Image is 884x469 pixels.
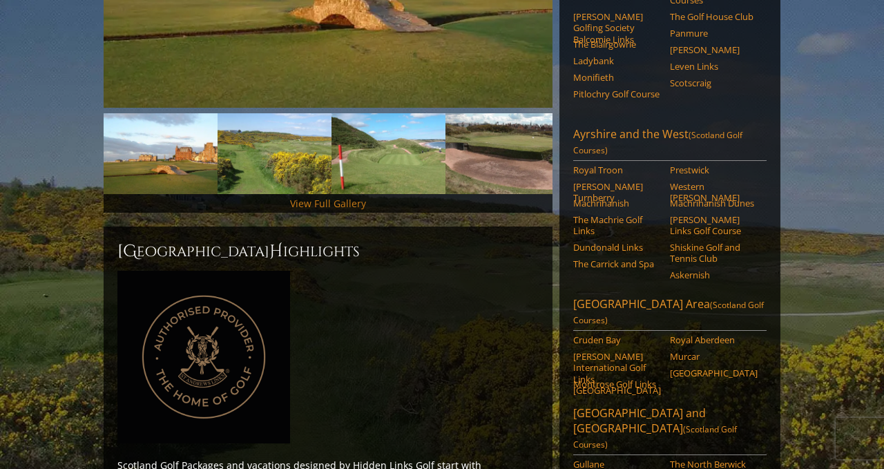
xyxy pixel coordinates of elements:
[573,198,661,209] a: Machrihanish
[573,351,661,396] a: [PERSON_NAME] International Golf Links [GEOGRAPHIC_DATA]
[290,197,366,210] a: View Full Gallery
[573,126,767,161] a: Ayrshire and the West(Scotland Golf Courses)
[573,55,661,66] a: Ladybank
[573,39,661,50] a: The Blairgowrie
[670,214,758,237] a: [PERSON_NAME] Links Golf Course
[573,242,661,253] a: Dundonald Links
[670,334,758,345] a: Royal Aberdeen
[573,88,661,99] a: Pitlochry Golf Course
[573,164,661,175] a: Royal Troon
[670,77,758,88] a: Scotscraig
[573,296,767,331] a: [GEOGRAPHIC_DATA] Area(Scotland Golf Courses)
[573,405,767,455] a: [GEOGRAPHIC_DATA] and [GEOGRAPHIC_DATA](Scotland Golf Courses)
[670,181,758,204] a: Western [PERSON_NAME]
[670,351,758,362] a: Murcar
[573,11,661,45] a: [PERSON_NAME] Golfing Society Balcomie Links
[573,334,661,345] a: Cruden Bay
[269,240,283,262] span: H
[117,240,539,262] h2: [GEOGRAPHIC_DATA] ighlights
[573,72,661,83] a: Monifieth
[670,367,758,379] a: [GEOGRAPHIC_DATA]
[670,198,758,209] a: Machrihanish Dunes
[670,44,758,55] a: [PERSON_NAME]
[670,242,758,265] a: Shiskine Golf and Tennis Club
[573,214,661,237] a: The Machrie Golf Links
[670,61,758,72] a: Leven Links
[670,11,758,22] a: The Golf House Club
[573,258,661,269] a: The Carrick and Spa
[573,181,661,204] a: [PERSON_NAME] Turnberry
[670,164,758,175] a: Prestwick
[670,269,758,280] a: Askernish
[573,379,661,390] a: Montrose Golf Links
[670,28,758,39] a: Panmure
